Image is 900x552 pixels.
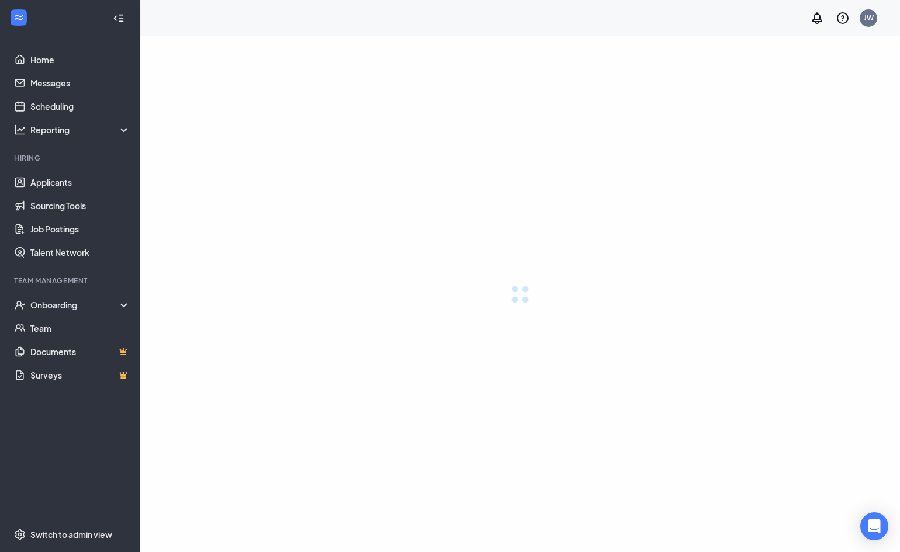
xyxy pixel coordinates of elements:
[30,194,130,217] a: Sourcing Tools
[30,363,130,387] a: SurveysCrown
[810,11,824,25] svg: Notifications
[14,276,128,286] div: Team Management
[30,529,112,540] div: Switch to admin view
[30,95,130,118] a: Scheduling
[30,171,130,194] a: Applicants
[30,299,131,311] div: Onboarding
[113,12,124,24] svg: Collapse
[14,153,128,163] div: Hiring
[864,13,874,23] div: JW
[30,124,131,136] div: Reporting
[836,11,850,25] svg: QuestionInfo
[30,241,130,264] a: Talent Network
[13,12,25,23] svg: WorkstreamLogo
[30,71,130,95] a: Messages
[860,512,888,540] div: Open Intercom Messenger
[30,48,130,71] a: Home
[30,340,130,363] a: DocumentsCrown
[30,217,130,241] a: Job Postings
[30,317,130,340] a: Team
[14,529,26,540] svg: Settings
[14,299,26,311] svg: UserCheck
[14,124,26,136] svg: Analysis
